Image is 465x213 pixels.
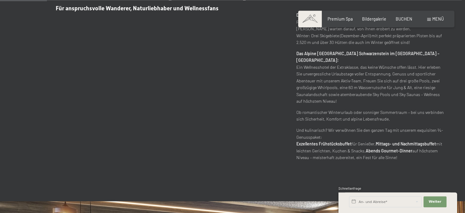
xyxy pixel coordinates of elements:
span: Schnellanfrage [338,186,361,190]
a: Premium Spa [328,16,353,22]
a: Bildergalerie [362,16,386,22]
strong: Das ganze Jahr geöffnet – und jeden Moment ein Erlebnis! [296,12,406,18]
span: Menü [432,16,444,22]
p: Und kulinarisch? Wir verwöhnen Sie den ganzen Tag mit unserem exquisiten ¾-Genusspaket: für Genie... [296,127,445,161]
p: Ob romantischer Winterurlaub oder sonniger Sommertraum – bei uns verbinden sich Sicherheit, Komfo... [296,109,445,123]
strong: Das Alpine [GEOGRAPHIC_DATA] Schwarzenstein im [GEOGRAPHIC_DATA] – [GEOGRAPHIC_DATA]: [296,51,439,63]
strong: Exzellentes Frühstücksbuffet [296,141,351,146]
button: Weiter [424,196,447,207]
p: Frühling - [PERSON_NAME]: Über 80 bewirtschaftete [PERSON_NAME] und [PERSON_NAME] warten darauf, ... [296,12,445,46]
span: Für anspruchsvolle Wanderer, Naturliebhaber und Wellnessfans [56,5,219,12]
p: Ein Wellnesshotel der Extraklasse, das keine Wünsche offen lässt. Hier erleben Sie unvergessliche... [296,50,445,105]
span: Weiter [429,199,441,204]
strong: Abends Gourmet-Dinner [366,148,412,153]
a: BUCHEN [396,16,412,22]
strong: Mittags- und Nachmittagsbuffet [376,141,436,146]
